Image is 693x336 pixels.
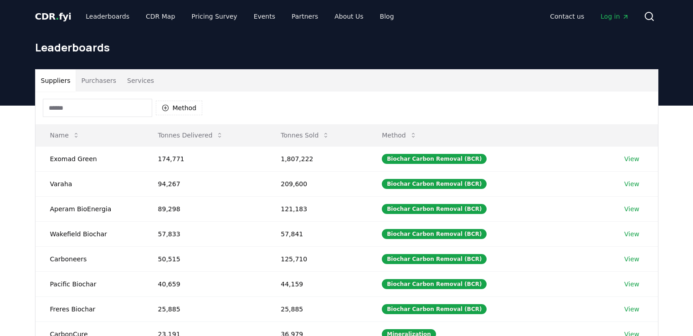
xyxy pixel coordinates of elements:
[266,296,367,321] td: 25,885
[266,146,367,171] td: 1,807,222
[624,305,639,314] a: View
[382,254,487,264] div: Biochar Carbon Removal (BCR)
[35,11,72,22] span: CDR fyi
[144,271,267,296] td: 40,659
[266,171,367,196] td: 209,600
[624,179,639,188] a: View
[36,271,144,296] td: Pacific Biochar
[56,11,59,22] span: .
[36,70,76,92] button: Suppliers
[78,8,401,25] nav: Main
[35,10,72,23] a: CDR.fyi
[184,8,244,25] a: Pricing Survey
[43,126,87,144] button: Name
[36,146,144,171] td: Exomad Green
[601,12,629,21] span: Log in
[36,221,144,246] td: Wakefield Biochar
[36,246,144,271] td: Carboneers
[246,8,282,25] a: Events
[36,296,144,321] td: Freres Biochar
[151,126,231,144] button: Tonnes Delivered
[78,8,137,25] a: Leaderboards
[382,154,487,164] div: Biochar Carbon Removal (BCR)
[144,171,267,196] td: 94,267
[624,255,639,264] a: View
[624,280,639,289] a: View
[375,126,424,144] button: Method
[327,8,370,25] a: About Us
[543,8,636,25] nav: Main
[36,196,144,221] td: Aperam BioEnergia
[624,204,639,214] a: View
[76,70,122,92] button: Purchasers
[624,229,639,239] a: View
[144,146,267,171] td: 174,771
[35,40,658,55] h1: Leaderboards
[382,204,487,214] div: Biochar Carbon Removal (BCR)
[266,246,367,271] td: 125,710
[266,271,367,296] td: 44,159
[266,196,367,221] td: 121,183
[373,8,401,25] a: Blog
[144,221,267,246] td: 57,833
[284,8,325,25] a: Partners
[624,154,639,163] a: View
[382,304,487,314] div: Biochar Carbon Removal (BCR)
[139,8,182,25] a: CDR Map
[144,246,267,271] td: 50,515
[382,279,487,289] div: Biochar Carbon Removal (BCR)
[382,229,487,239] div: Biochar Carbon Removal (BCR)
[382,179,487,189] div: Biochar Carbon Removal (BCR)
[266,221,367,246] td: 57,841
[543,8,591,25] a: Contact us
[36,171,144,196] td: Varaha
[122,70,159,92] button: Services
[156,101,203,115] button: Method
[144,296,267,321] td: 25,885
[273,126,337,144] button: Tonnes Sold
[593,8,636,25] a: Log in
[144,196,267,221] td: 89,298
